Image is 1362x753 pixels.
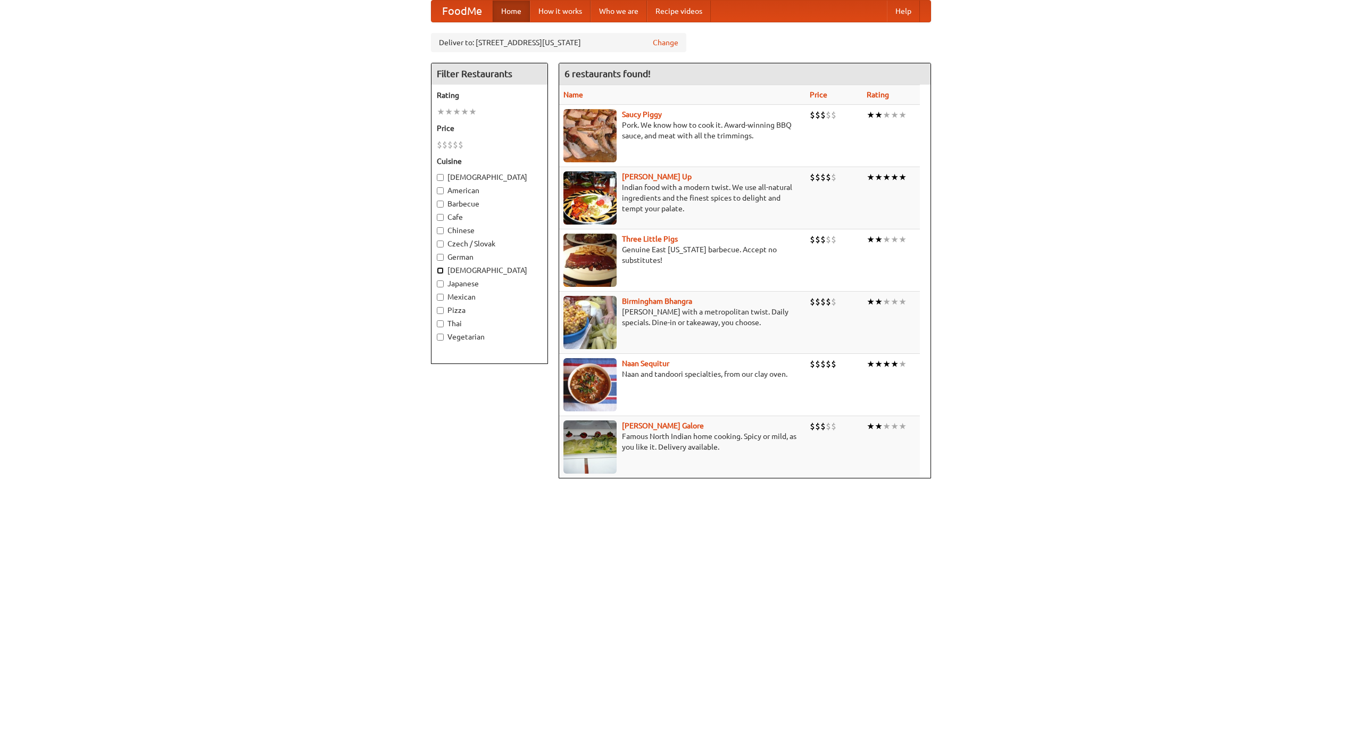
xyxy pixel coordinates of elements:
[810,171,815,183] li: $
[820,296,826,308] li: $
[831,109,836,121] li: $
[826,420,831,432] li: $
[437,278,542,289] label: Japanese
[891,358,899,370] li: ★
[437,334,444,341] input: Vegetarian
[431,33,686,52] div: Deliver to: [STREET_ADDRESS][US_STATE]
[653,37,678,48] a: Change
[437,185,542,196] label: American
[831,358,836,370] li: $
[887,1,920,22] a: Help
[867,109,875,121] li: ★
[867,234,875,245] li: ★
[437,320,444,327] input: Thai
[622,297,692,305] a: Birmingham Bhangra
[831,420,836,432] li: $
[875,171,883,183] li: ★
[815,109,820,121] li: $
[461,106,469,118] li: ★
[458,139,463,151] li: $
[647,1,711,22] a: Recipe videos
[437,265,542,276] label: [DEMOGRAPHIC_DATA]
[810,90,827,99] a: Price
[437,332,542,342] label: Vegetarian
[899,234,907,245] li: ★
[815,296,820,308] li: $
[437,252,542,262] label: German
[899,109,907,121] li: ★
[563,296,617,349] img: bhangra.jpg
[899,420,907,432] li: ★
[820,171,826,183] li: $
[820,109,826,121] li: $
[563,358,617,411] img: naansequitur.jpg
[437,156,542,167] h5: Cuisine
[820,420,826,432] li: $
[563,431,801,452] p: Famous North Indian home cooking. Spicy or mild, as you like it. Delivery available.
[431,1,493,22] a: FoodMe
[810,358,815,370] li: $
[437,106,445,118] li: ★
[445,106,453,118] li: ★
[437,201,444,208] input: Barbecue
[826,296,831,308] li: $
[437,294,444,301] input: Mexican
[622,172,692,181] a: [PERSON_NAME] Up
[437,292,542,302] label: Mexican
[437,280,444,287] input: Japanese
[437,123,542,134] h5: Price
[875,234,883,245] li: ★
[867,171,875,183] li: ★
[564,69,651,79] ng-pluralize: 6 restaurants found!
[437,267,444,274] input: [DEMOGRAPHIC_DATA]
[875,296,883,308] li: ★
[831,171,836,183] li: $
[563,120,801,141] p: Pork. We know how to cook it. Award-winning BBQ sauce, and meat with all the trimmings.
[563,244,801,266] p: Genuine East [US_STATE] barbecue. Accept no substitutes!
[437,198,542,209] label: Barbecue
[591,1,647,22] a: Who we are
[447,139,453,151] li: $
[563,420,617,474] img: currygalore.jpg
[891,296,899,308] li: ★
[563,307,801,328] p: [PERSON_NAME] with a metropolitan twist. Daily specials. Dine-in or takeaway, you choose.
[891,171,899,183] li: ★
[563,90,583,99] a: Name
[437,172,542,183] label: [DEMOGRAPHIC_DATA]
[826,109,831,121] li: $
[431,63,547,85] h4: Filter Restaurants
[883,296,891,308] li: ★
[867,420,875,432] li: ★
[891,234,899,245] li: ★
[891,109,899,121] li: ★
[899,296,907,308] li: ★
[826,234,831,245] li: $
[437,174,444,181] input: [DEMOGRAPHIC_DATA]
[437,187,444,194] input: American
[826,358,831,370] li: $
[815,171,820,183] li: $
[437,212,542,222] label: Cafe
[437,318,542,329] label: Thai
[563,182,801,214] p: Indian food with a modern twist. We use all-natural ingredients and the finest spices to delight ...
[883,420,891,432] li: ★
[437,225,542,236] label: Chinese
[469,106,477,118] li: ★
[810,296,815,308] li: $
[831,296,836,308] li: $
[437,305,542,316] label: Pizza
[493,1,530,22] a: Home
[453,139,458,151] li: $
[875,109,883,121] li: ★
[563,369,801,379] p: Naan and tandoori specialties, from our clay oven.
[867,296,875,308] li: ★
[875,358,883,370] li: ★
[622,421,704,430] a: [PERSON_NAME] Galore
[815,420,820,432] li: $
[622,110,662,119] a: Saucy Piggy
[437,238,542,249] label: Czech / Slovak
[563,234,617,287] img: littlepigs.jpg
[826,171,831,183] li: $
